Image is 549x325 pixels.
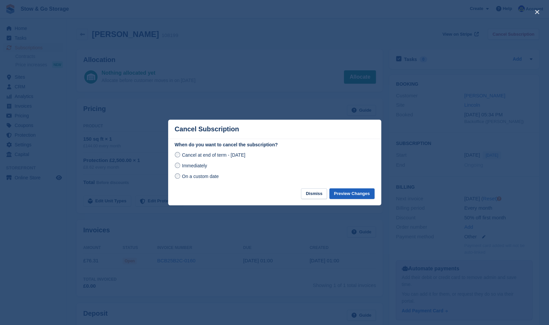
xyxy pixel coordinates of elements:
label: When do you want to cancel the subscription? [175,141,375,148]
input: Cancel at end of term - [DATE] [175,152,180,157]
p: Cancel Subscription [175,125,239,133]
button: close [532,7,542,17]
input: Immediately [175,163,180,168]
button: Dismiss [301,188,327,199]
span: Cancel at end of term - [DATE] [182,152,245,158]
input: On a custom date [175,173,180,179]
span: On a custom date [182,174,219,179]
button: Preview Changes [329,188,375,199]
span: Immediately [182,163,207,168]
